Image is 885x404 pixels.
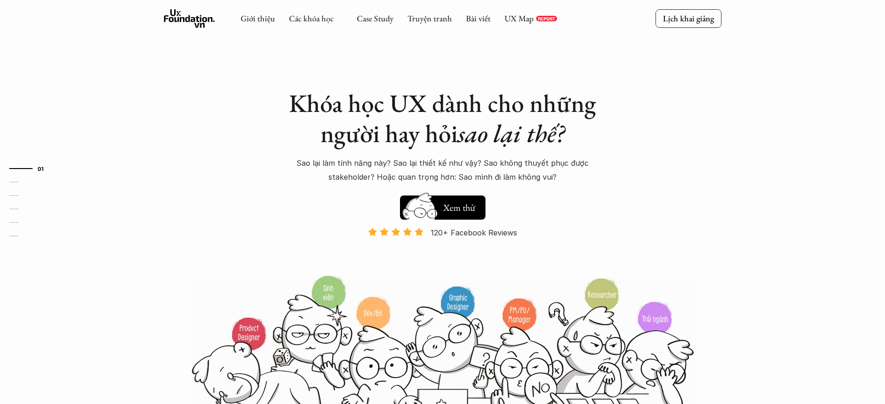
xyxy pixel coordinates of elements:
[538,16,555,21] p: REPORT
[280,156,605,184] p: Sao lại làm tính năng này? Sao lại thiết kế như vậy? Sao không thuyết phục được stakeholder? Hoặc...
[663,13,714,24] p: Lịch khai giảng
[289,13,334,24] a: Các khóa học
[505,13,534,24] a: UX Map
[656,9,721,27] a: Lịch khai giảng
[466,13,491,24] a: Bài viết
[407,13,452,24] a: Truyện tranh
[431,226,517,240] p: 120+ Facebook Reviews
[38,165,44,171] strong: 01
[458,117,564,150] em: sao lại thế?
[360,227,525,274] a: 120+ Facebook Reviews
[241,13,275,24] a: Giới thiệu
[357,13,393,24] a: Case Study
[9,163,53,174] a: 01
[280,88,605,149] h1: Khóa học UX dành cho những người hay hỏi
[442,201,476,214] h5: Xem thử
[400,191,485,220] a: Xem thử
